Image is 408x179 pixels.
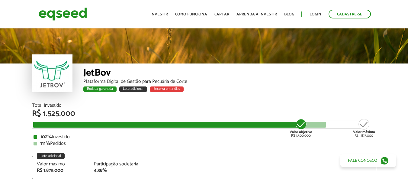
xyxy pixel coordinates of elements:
[290,118,312,138] div: R$ 1.500.000
[353,129,375,135] strong: Valor máximo
[236,12,277,16] a: Aprenda a investir
[37,168,85,173] div: R$ 1.875.000
[290,129,312,135] strong: Valor objetivo
[329,10,371,18] a: Cadastre-se
[83,68,376,79] div: JetBov
[83,86,117,92] div: Rodada garantida
[94,162,142,167] div: Participação societária
[32,110,376,118] div: R$ 1.525.000
[37,162,85,167] div: Valor máximo
[284,12,294,16] a: Blog
[340,154,396,167] a: Fale conosco
[150,12,168,16] a: Investir
[34,141,375,146] div: Pedidos
[83,79,376,84] div: Plataforma Digital de Gestão para Pecuária de Corte
[150,86,184,92] div: Encerra em 4 dias
[39,6,87,22] img: EqSeed
[40,139,50,148] strong: 111%
[37,153,65,159] div: Lote adicional
[353,118,375,138] div: R$ 1.875.000
[94,168,142,173] div: 4,38%
[310,12,321,16] a: Login
[40,133,52,141] strong: 102%
[175,12,207,16] a: Como funciona
[214,12,229,16] a: Captar
[32,103,376,108] div: Total Investido
[34,135,375,139] div: Investido
[119,86,147,92] div: Lote adicional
